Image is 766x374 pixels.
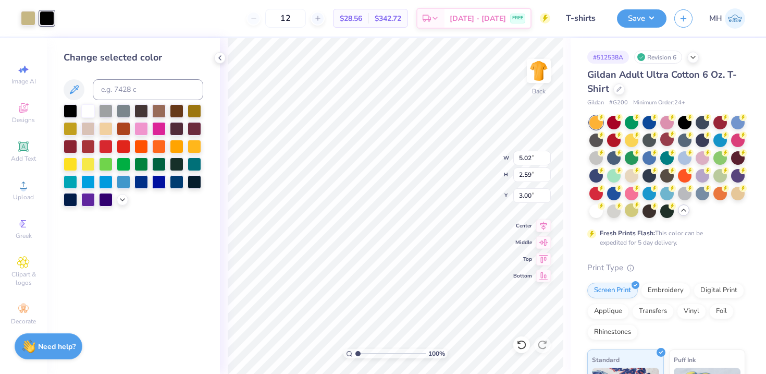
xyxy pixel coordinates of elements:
[587,99,604,107] span: Gildan
[11,317,36,325] span: Decorate
[513,256,532,263] span: Top
[532,87,546,96] div: Back
[428,349,445,358] span: 100 %
[592,354,620,365] span: Standard
[709,304,734,319] div: Foil
[12,116,35,124] span: Designs
[558,8,609,29] input: Untitled Design
[375,13,401,24] span: $342.72
[5,270,42,287] span: Clipart & logos
[587,262,745,274] div: Print Type
[677,304,706,319] div: Vinyl
[93,79,203,100] input: e.g. 7428 c
[609,99,628,107] span: # G200
[265,9,306,28] input: – –
[13,193,34,201] span: Upload
[632,304,674,319] div: Transfers
[600,229,655,237] strong: Fresh Prints Flash:
[587,51,629,64] div: # 512538A
[450,13,506,24] span: [DATE] - [DATE]
[11,77,36,86] span: Image AI
[11,154,36,163] span: Add Text
[587,304,629,319] div: Applique
[641,283,690,298] div: Embroidery
[513,272,532,280] span: Bottom
[587,283,638,298] div: Screen Print
[674,354,696,365] span: Puff Ink
[38,342,76,352] strong: Need help?
[617,9,666,28] button: Save
[725,8,745,29] img: Mitra Hegde
[709,13,722,25] span: MH
[528,61,549,81] img: Back
[513,222,532,230] span: Center
[587,324,638,340] div: Rhinestones
[513,239,532,246] span: Middle
[64,51,203,65] div: Change selected color
[633,99,685,107] span: Minimum Order: 24 +
[694,283,744,298] div: Digital Print
[16,232,32,240] span: Greek
[709,8,745,29] a: MH
[600,228,728,247] div: This color can be expedited for 5 day delivery.
[340,13,362,24] span: $28.56
[587,68,737,95] span: Gildan Adult Ultra Cotton 6 Oz. T-Shirt
[634,51,682,64] div: Revision 6
[512,15,523,22] span: FREE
